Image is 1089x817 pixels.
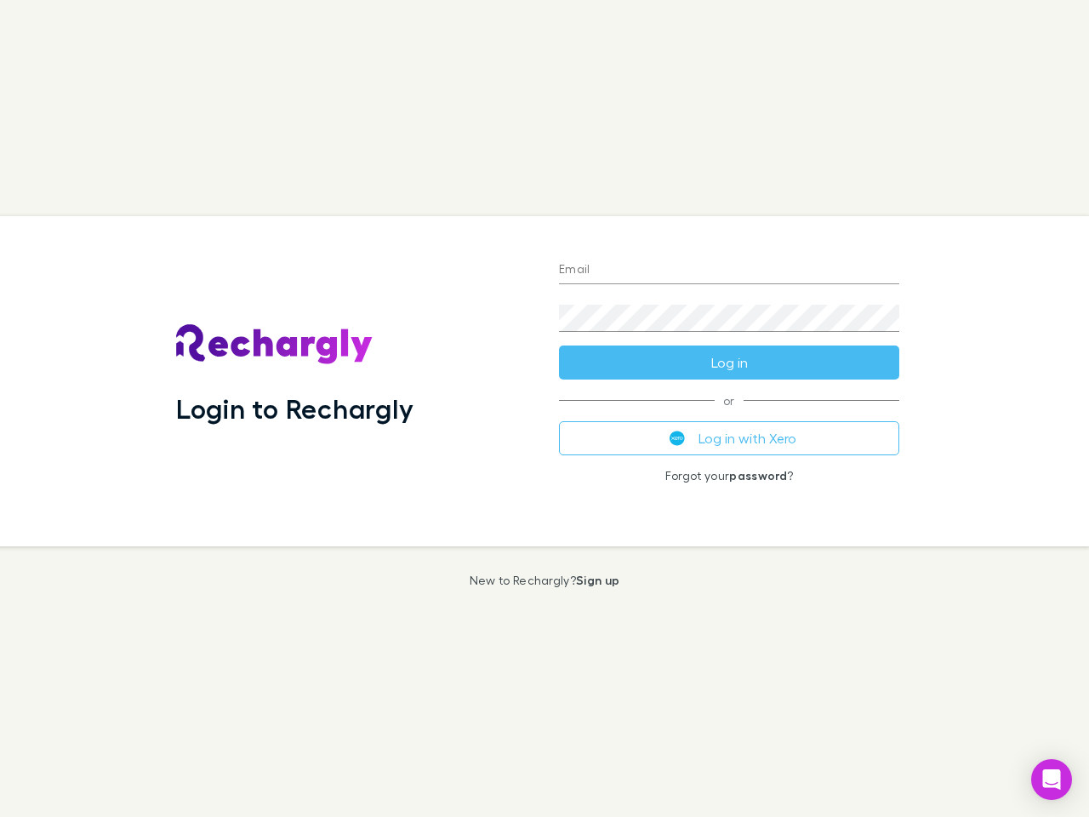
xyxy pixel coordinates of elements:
p: Forgot your ? [559,469,899,483]
button: Log in [559,346,899,380]
a: Sign up [576,573,619,587]
p: New to Rechargly? [470,574,620,587]
img: Rechargly's Logo [176,324,373,365]
span: or [559,400,899,401]
button: Log in with Xero [559,421,899,455]
div: Open Intercom Messenger [1031,759,1072,800]
a: password [729,468,787,483]
h1: Login to Rechargly [176,392,413,425]
img: Xero's logo [670,431,685,446]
